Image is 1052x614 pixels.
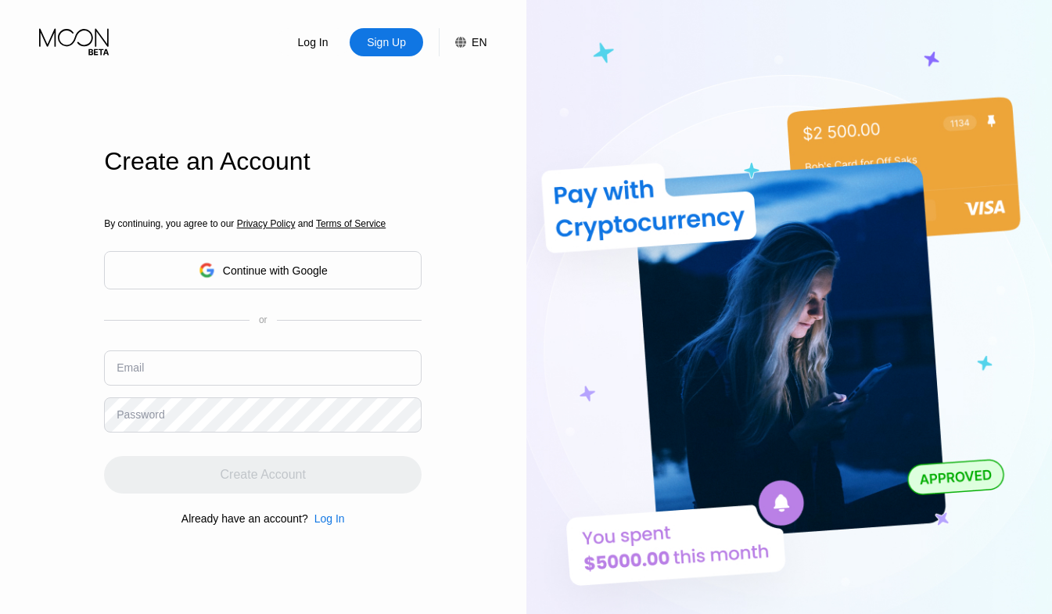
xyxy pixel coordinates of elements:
[308,512,345,525] div: Log In
[314,512,345,525] div: Log In
[237,218,296,229] span: Privacy Policy
[104,251,422,289] div: Continue with Google
[117,361,144,374] div: Email
[439,28,487,56] div: EN
[296,34,330,50] div: Log In
[350,28,423,56] div: Sign Up
[472,36,487,48] div: EN
[276,28,350,56] div: Log In
[223,264,328,277] div: Continue with Google
[181,512,308,525] div: Already have an account?
[365,34,408,50] div: Sign Up
[104,147,422,176] div: Create an Account
[117,408,164,421] div: Password
[295,218,316,229] span: and
[259,314,267,325] div: or
[316,218,386,229] span: Terms of Service
[104,218,422,229] div: By continuing, you agree to our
